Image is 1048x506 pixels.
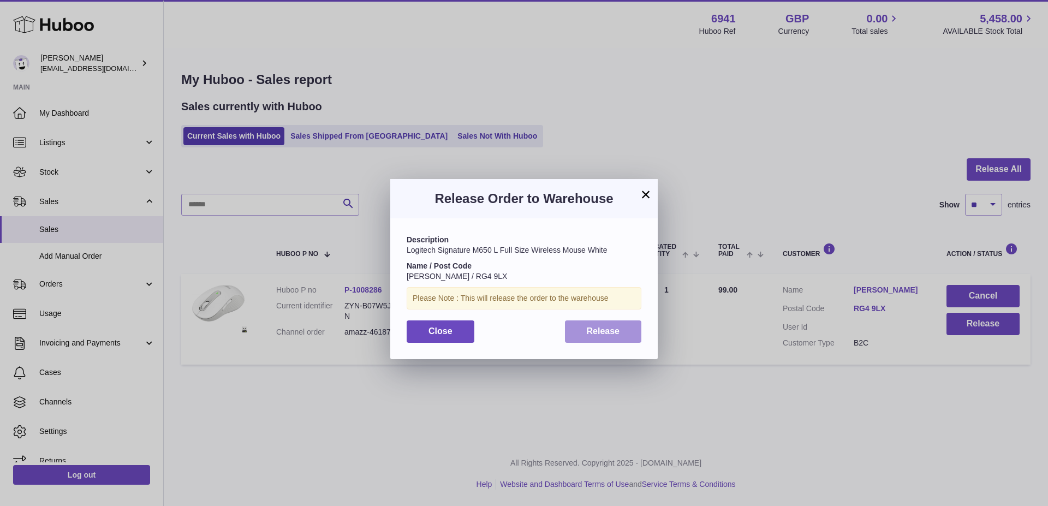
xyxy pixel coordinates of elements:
strong: Name / Post Code [407,261,472,270]
button: Release [565,320,642,343]
h3: Release Order to Warehouse [407,190,641,207]
div: Please Note : This will release the order to the warehouse [407,287,641,309]
strong: Description [407,235,449,244]
span: [PERSON_NAME] / RG4 9LX [407,272,507,281]
span: Logitech Signature M650 L Full Size Wireless Mouse White [407,246,608,254]
span: Release [587,326,620,336]
button: Close [407,320,474,343]
button: × [639,188,652,201]
span: Close [428,326,452,336]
